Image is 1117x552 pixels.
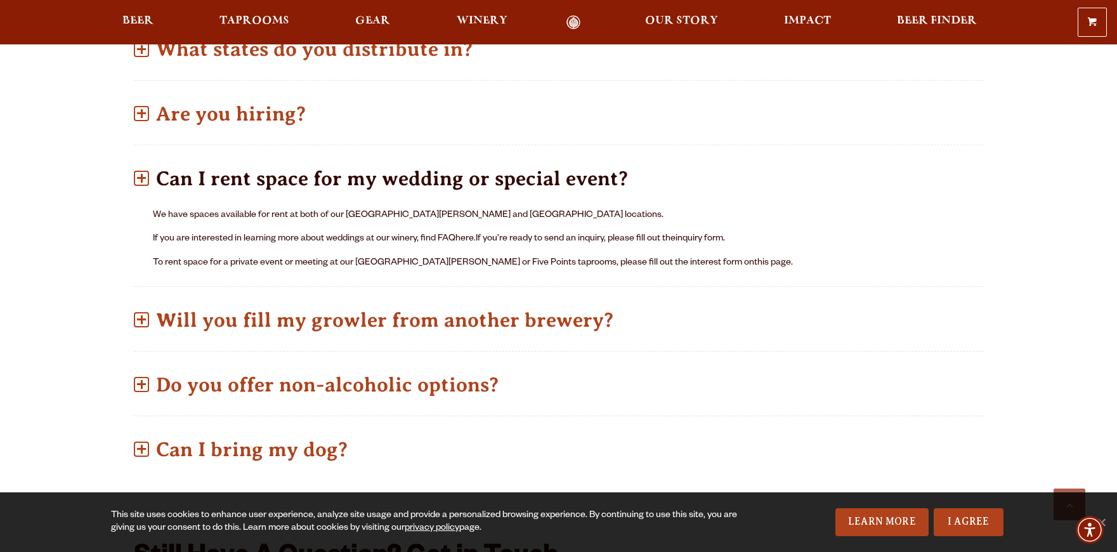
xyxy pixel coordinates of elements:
[355,16,390,26] span: Gear
[457,16,507,26] span: Winery
[114,15,162,30] a: Beer
[153,232,965,247] p: If you are interested in learning more about weddings at our winery, find FAQ If you’re ready to ...
[153,208,965,223] p: We have spaces available for rent at both of our [GEOGRAPHIC_DATA][PERSON_NAME] and [GEOGRAPHIC_D...
[550,15,598,30] a: Odell Home
[455,234,476,244] a: here.
[122,16,154,26] span: Beer
[448,15,516,30] a: Winery
[676,234,725,244] a: inquiry form.
[347,15,398,30] a: Gear
[1076,516,1104,544] div: Accessibility Menu
[645,16,718,26] span: Our Story
[934,508,1003,536] a: I Agree
[897,16,977,26] span: Beer Finder
[134,362,984,407] p: Do you offer non-alcoholic options?
[1054,489,1085,520] a: Scroll to top
[889,15,985,30] a: Beer Finder
[405,523,459,534] a: privacy policy
[134,427,984,472] p: Can I bring my dog?
[111,509,743,535] div: This site uses cookies to enhance user experience, analyze site usage and provide a personalized ...
[134,91,984,136] p: Are you hiring?
[134,156,984,201] p: Can I rent space for my wedding or special event?
[835,508,929,536] a: Learn More
[134,27,984,72] p: What states do you distribute in?
[784,16,831,26] span: Impact
[211,15,297,30] a: Taprooms
[637,15,726,30] a: Our Story
[219,16,289,26] span: Taprooms
[754,258,791,268] a: this page
[153,256,965,271] p: To rent space for a private event or meeting at our [GEOGRAPHIC_DATA][PERSON_NAME] or Five Points...
[776,15,839,30] a: Impact
[134,298,984,343] p: Will you fill my growler from another brewery?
